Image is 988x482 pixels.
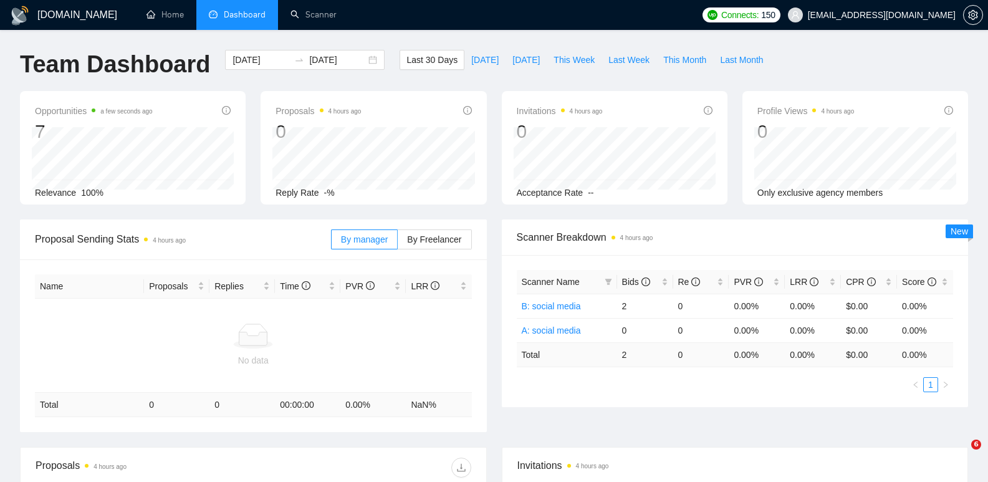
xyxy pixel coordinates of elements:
span: download [452,463,471,473]
span: Opportunities [35,104,153,118]
span: Scanner Name [522,277,580,287]
span: swap-right [294,55,304,65]
iframe: Intercom live chat [946,440,976,470]
span: to [294,55,304,65]
td: 0.00% [729,318,785,342]
button: Last 30 Days [400,50,464,70]
td: 0 [673,318,729,342]
a: searchScanner [290,9,337,20]
span: info-circle [302,281,310,290]
td: 0 [144,393,209,417]
span: info-circle [366,281,375,290]
span: info-circle [431,281,439,290]
td: Total [35,393,144,417]
img: logo [10,6,30,26]
a: B: social media [522,301,581,311]
button: [DATE] [464,50,506,70]
span: info-circle [463,106,472,115]
span: Acceptance Rate [517,188,583,198]
span: PVR [734,277,763,287]
td: 0.00% [897,318,953,342]
button: This Week [547,50,602,70]
span: -% [324,188,335,198]
span: user [791,11,800,19]
button: [DATE] [506,50,547,70]
span: Invitations [517,104,603,118]
td: 00:00:00 [275,393,340,417]
span: info-circle [810,277,818,286]
span: dashboard [209,10,218,19]
time: 4 hours ago [329,108,362,115]
time: 4 hours ago [620,234,653,241]
a: A: social media [522,325,581,335]
span: Replies [214,279,261,293]
td: $0.00 [841,318,897,342]
span: Only exclusive agency members [757,188,883,198]
div: 0 [276,120,361,143]
span: 150 [761,8,775,22]
td: 2 [617,342,673,367]
span: Profile Views [757,104,855,118]
span: 6 [971,440,981,450]
span: Proposal Sending Stats [35,231,331,247]
span: Invitations [517,458,953,473]
td: 0 [209,393,275,417]
div: Proposals [36,458,253,478]
span: info-circle [754,277,763,286]
td: 0.00 % [897,342,953,367]
span: Time [280,281,310,291]
button: setting [963,5,983,25]
time: 4 hours ago [576,463,609,470]
span: Relevance [35,188,76,198]
span: PVR [345,281,375,291]
td: NaN % [406,393,471,417]
span: Connects: [721,8,759,22]
time: a few seconds ago [100,108,152,115]
input: Start date [233,53,289,67]
button: download [451,458,471,478]
span: By Freelancer [407,234,461,244]
td: $0.00 [841,294,897,318]
td: Total [517,342,617,367]
span: info-circle [641,277,650,286]
input: End date [309,53,366,67]
button: Last Week [602,50,656,70]
span: Proposals [276,104,361,118]
span: Score [902,277,936,287]
span: Last Week [608,53,650,67]
div: 0 [517,120,603,143]
td: 0.00% [729,294,785,318]
span: info-circle [867,277,876,286]
span: Last Month [720,53,763,67]
span: filter [605,278,612,286]
span: Last 30 Days [406,53,458,67]
div: No data [40,354,467,367]
th: Proposals [144,274,209,299]
td: 0 [673,342,729,367]
span: -- [588,188,593,198]
span: Reply Rate [276,188,319,198]
span: info-circle [704,106,712,115]
td: 0.00% [897,294,953,318]
span: By manager [341,234,388,244]
time: 4 hours ago [570,108,603,115]
span: [DATE] [512,53,540,67]
span: [DATE] [471,53,499,67]
td: 0.00% [785,294,841,318]
span: LRR [790,277,818,287]
time: 4 hours ago [821,108,854,115]
span: CPR [846,277,875,287]
span: Dashboard [224,9,266,20]
button: Last Month [713,50,770,70]
button: This Month [656,50,713,70]
span: Bids [622,277,650,287]
td: 0.00% [785,318,841,342]
a: setting [963,10,983,20]
span: This Month [663,53,706,67]
td: $ 0.00 [841,342,897,367]
td: 0.00 % [340,393,406,417]
time: 4 hours ago [94,463,127,470]
th: Replies [209,274,275,299]
h1: Team Dashboard [20,50,210,79]
span: info-circle [944,106,953,115]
